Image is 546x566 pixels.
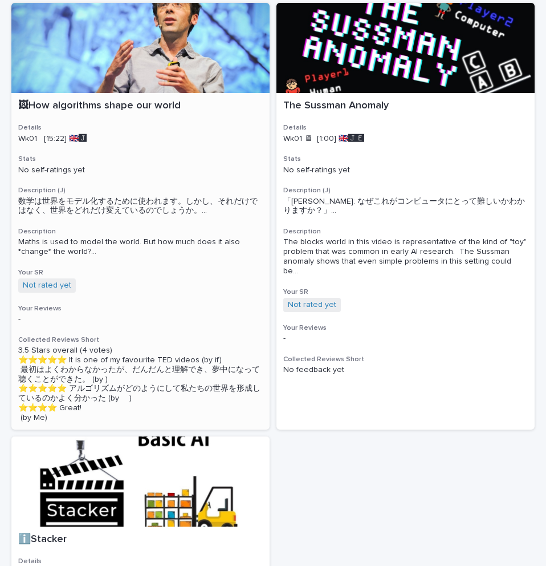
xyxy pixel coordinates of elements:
[288,300,336,310] a: Not rated yet
[283,165,528,175] p: No self-ratings yet
[283,100,528,112] p: The Sussman Anomaly
[283,197,528,216] div: 「サスマン・アノマリー: なぜこれがコンピュータにとって難しいかわかりますか？」 この動画に登場するブロックの世界は、初期のAI研究でよく見られた「おもちゃ」のように身近な問題の代表です。 サス...
[276,3,535,430] a: The Sussman AnomalyDetailsWk01 🖥 [1:00] 🇬🇧🅹️🅴️StatsNo self-ratings yetDescription (J)「[PERSON_NAM...
[283,155,528,164] h3: Stats
[283,237,528,276] span: The blocks world in this video is representative of the kind of "toy" problem that was common in ...
[18,123,263,132] h3: Details
[18,314,263,324] p: -
[23,281,71,290] a: Not rated yet
[283,186,528,195] h3: Description (J)
[11,3,270,430] a: 🖼How algorithms shape our worldDetailsWk01 [15:22] 🇬🇧🅹️StatsNo self-ratings yetDescription (J)数学は...
[18,197,263,216] div: 数学は世界をモデル化するために使われます。しかし、それだけではなく、世界をどれだけ変えているのでしょうか。 ブラックボックス」という言葉を耳にすることがありますが、これは実際には理解できない方法...
[283,134,528,144] p: Wk01 🖥 [1:00] 🇬🇧🅹️🅴️
[283,324,528,333] h3: Your Reviews
[18,186,263,195] h3: Description (J)
[18,304,263,313] h3: Your Reviews
[18,155,263,164] h3: Stats
[18,227,263,236] h3: Description
[18,268,263,277] h3: Your SR
[18,100,263,112] p: 🖼How algorithms shape our world
[18,165,263,175] p: No self-ratings yet
[18,335,263,345] h3: Collected Reviews Short
[18,237,263,257] span: Maths is used to model the world. But how much does it also *change* the world? ...
[283,123,528,132] h3: Details
[18,533,263,546] p: ℹ️Stacker
[283,197,528,216] span: 「[PERSON_NAME]: なぜこれがコンピュータにとって難しいかわかりますか？」 ...
[283,227,528,236] h3: Description
[283,334,528,343] p: -
[283,365,528,375] p: No feedback yet
[18,557,263,566] h3: Details
[283,288,528,297] h3: Your SR
[18,197,263,216] span: 数学は世界をモデル化するために使われます。しかし、それだけではなく、世界をどれだけ変えているのでしょうか。 ...
[283,355,528,364] h3: Collected Reviews Short
[18,134,263,144] p: Wk01 [15:22] 🇬🇧🅹️
[18,237,263,257] div: Maths is used to model the world. But how much does it also *change* the world? You will hear the...
[18,346,263,422] p: 3.5 Stars overall (4 votes) ⭐️⭐️⭐️⭐️⭐️ It is one of my favourite TED videos (by if) 最初はよくわからなかったが...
